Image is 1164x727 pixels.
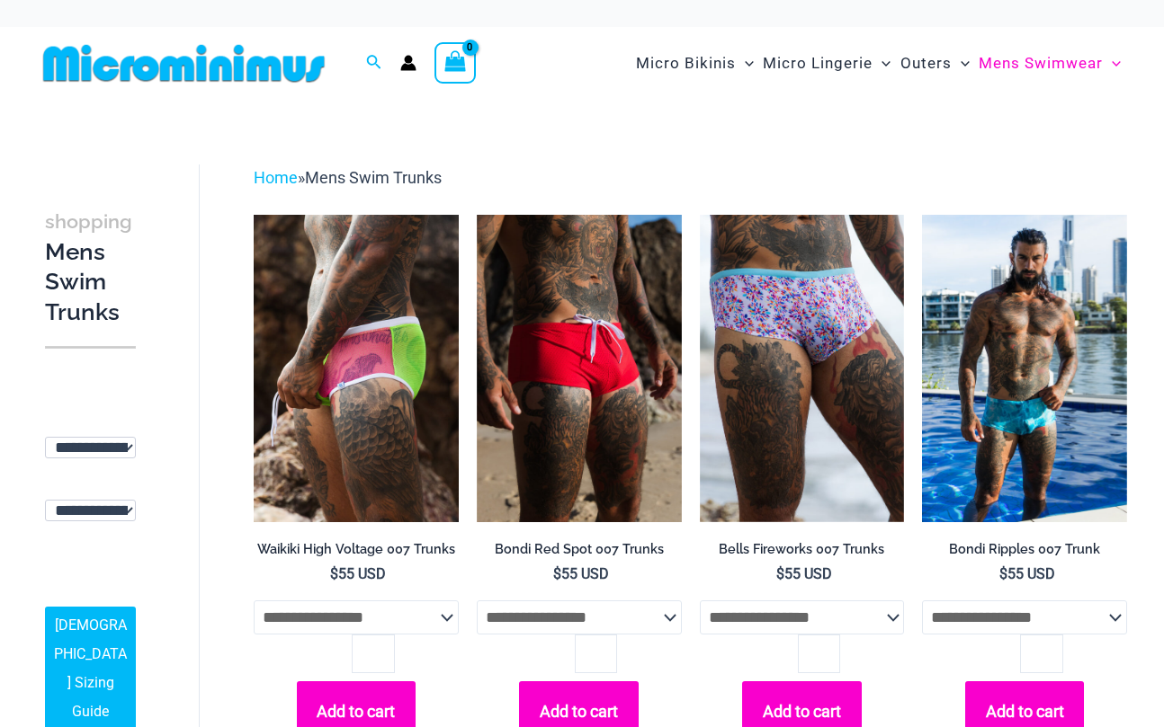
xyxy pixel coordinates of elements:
[999,565,1055,582] bdi: 55 USD
[758,36,895,91] a: Micro LingerieMenu ToggleMenu Toggle
[636,40,736,86] span: Micro Bikinis
[45,210,132,233] span: shopping
[922,215,1127,522] img: Bondi Ripples 007 Trunk 01
[736,40,754,86] span: Menu Toggle
[553,565,561,582] span: $
[352,634,394,672] input: Product quantity
[700,541,905,564] a: Bells Fireworks 007 Trunks
[434,42,476,84] a: View Shopping Cart, empty
[305,168,442,187] span: Mens Swim Trunks
[330,565,338,582] span: $
[1020,634,1062,672] input: Product quantity
[366,52,382,75] a: Search icon link
[36,43,332,84] img: MM SHOP LOGO FLAT
[477,215,682,522] img: Bondi Red Spot 007 Trunks 03
[798,634,840,672] input: Product quantity
[700,215,905,522] img: Bells Fireworks 007 Trunks 06
[999,565,1007,582] span: $
[979,40,1103,86] span: Mens Swimwear
[631,36,758,91] a: Micro BikinisMenu ToggleMenu Toggle
[896,36,974,91] a: OutersMenu ToggleMenu Toggle
[254,168,298,187] a: Home
[477,215,682,522] a: Bondi Red Spot 007 Trunks 03Bondi Red Spot 007 Trunks 05Bondi Red Spot 007 Trunks 05
[254,215,459,522] img: Waikiki High Voltage 007 Trunks 10
[45,437,136,458] select: wpc-taxonomy-pa_color-745997
[873,40,891,86] span: Menu Toggle
[254,541,459,558] h2: Waikiki High Voltage 007 Trunks
[776,565,832,582] bdi: 55 USD
[45,500,136,521] select: wpc-taxonomy-pa_fabric-type-745998
[45,206,136,328] h3: Mens Swim Trunks
[922,541,1127,558] h2: Bondi Ripples 007 Trunk
[477,541,682,564] a: Bondi Red Spot 007 Trunks
[553,565,609,582] bdi: 55 USD
[776,565,784,582] span: $
[700,215,905,522] a: Bells Fireworks 007 Trunks 06Bells Fireworks 007 Trunks 05Bells Fireworks 007 Trunks 05
[1103,40,1121,86] span: Menu Toggle
[575,634,617,672] input: Product quantity
[700,541,905,558] h2: Bells Fireworks 007 Trunks
[400,55,416,71] a: Account icon link
[974,36,1125,91] a: Mens SwimwearMenu ToggleMenu Toggle
[330,565,386,582] bdi: 55 USD
[254,541,459,564] a: Waikiki High Voltage 007 Trunks
[254,215,459,522] a: Waikiki High Voltage 007 Trunks 10Waikiki High Voltage 007 Trunks 11Waikiki High Voltage 007 Trun...
[922,215,1127,522] a: Bondi Ripples 007 Trunk 01Bondi Ripples 007 Trunk 03Bondi Ripples 007 Trunk 03
[254,168,442,187] span: »
[629,33,1128,93] nav: Site Navigation
[477,541,682,558] h2: Bondi Red Spot 007 Trunks
[922,541,1127,564] a: Bondi Ripples 007 Trunk
[952,40,970,86] span: Menu Toggle
[900,40,952,86] span: Outers
[763,40,873,86] span: Micro Lingerie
